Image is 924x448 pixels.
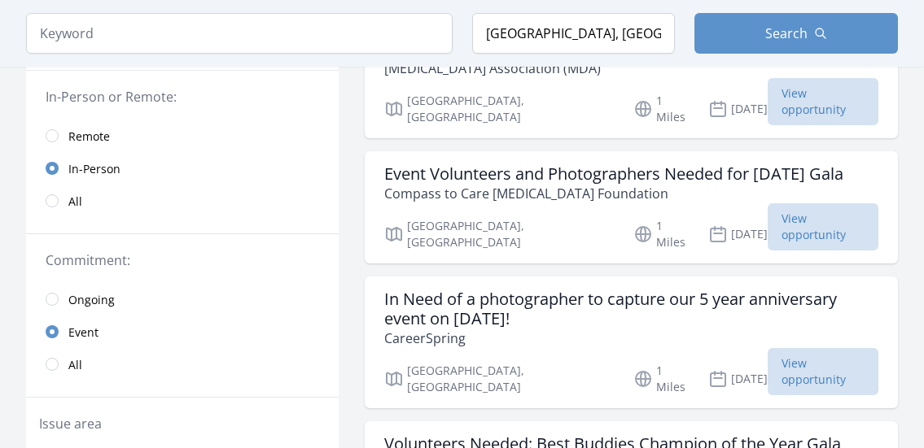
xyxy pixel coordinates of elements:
[39,414,102,433] legend: Issue area
[384,218,614,250] p: [GEOGRAPHIC_DATA], [GEOGRAPHIC_DATA]
[384,328,878,348] p: CareerSpring
[68,324,99,341] span: Event
[384,289,878,328] h3: In Need of a photographer to capture our 5 year anniversary event on [DATE]!
[365,151,898,263] a: Event Volunteers and Photographers Needed for [DATE] Gala Compass to Care [MEDICAL_DATA] Foundati...
[26,185,339,217] a: All
[26,315,339,348] a: Event
[384,59,878,78] p: [MEDICAL_DATA] Association (MDA)
[384,93,614,125] p: [GEOGRAPHIC_DATA], [GEOGRAPHIC_DATA]
[46,250,319,270] legend: Commitment:
[384,363,614,395] p: [GEOGRAPHIC_DATA], [GEOGRAPHIC_DATA]
[68,161,120,177] span: In-Person
[633,93,689,125] p: 1 Miles
[46,87,319,107] legend: In-Person or Remote:
[708,363,768,395] p: [DATE]
[68,194,82,210] span: All
[365,7,898,138] a: 2025 MDA Team Momentum + Bank of America Chicago Marathon- Event Day Volunteer [MEDICAL_DATA] Ass...
[384,184,843,203] p: Compass to Care [MEDICAL_DATA] Foundation
[26,120,339,152] a: Remote
[768,78,878,125] span: View opportunity
[633,363,689,395] p: 1 Miles
[708,93,768,125] p: [DATE]
[472,13,676,54] input: Location
[765,24,808,43] span: Search
[26,283,339,315] a: Ongoing
[26,152,339,185] a: In-Person
[68,357,82,373] span: All
[768,348,878,395] span: View opportunity
[68,292,115,308] span: Ongoing
[68,128,110,145] span: Remote
[633,218,689,250] p: 1 Miles
[384,164,843,184] h3: Event Volunteers and Photographers Needed for [DATE] Gala
[26,348,339,381] a: All
[365,276,898,408] a: In Need of a photographer to capture our 5 year anniversary event on [DATE]! CareerSpring [GEOGRA...
[26,13,453,54] input: Keyword
[708,218,768,250] p: [DATE]
[768,203,878,250] span: View opportunity
[694,13,898,54] button: Search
